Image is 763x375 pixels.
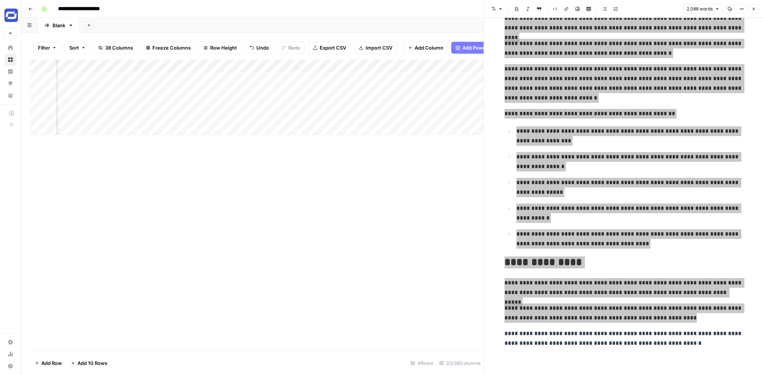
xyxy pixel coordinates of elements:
span: Filter [38,44,50,51]
span: Add 10 Rows [77,359,107,367]
span: Add Power Agent [462,44,503,51]
span: Sort [69,44,79,51]
a: Opportunities [4,78,16,89]
button: Undo [245,42,274,54]
span: Redo [288,44,300,51]
button: Freeze Columns [141,42,196,54]
span: Row Height [210,44,237,51]
a: Settings [4,336,16,348]
span: Freeze Columns [152,44,191,51]
a: Blank [38,18,80,33]
span: Add Row [41,359,62,367]
a: Home [4,42,16,54]
button: Sort [64,42,91,54]
div: 33/38 Columns [436,357,484,369]
button: Row Height [199,42,242,54]
button: Add Column [403,42,448,54]
button: 2,088 words [683,4,723,14]
a: Usage [4,348,16,360]
img: Synthesia Logo [4,9,18,22]
span: Undo [256,44,269,51]
button: Workspace: Synthesia [4,6,16,25]
div: Blank [53,22,65,29]
span: 38 Columns [105,44,133,51]
button: Import CSV [354,42,397,54]
span: Add Column [415,44,443,51]
button: Add 10 Rows [66,357,112,369]
button: Add Power Agent [451,42,507,54]
button: Redo [277,42,305,54]
a: Browse [4,54,16,66]
span: Export CSV [320,44,346,51]
a: Your Data [4,89,16,101]
a: Insights [4,66,16,78]
div: 4 Rows [408,357,436,369]
span: Import CSV [365,44,392,51]
span: 2,088 words [687,6,713,12]
button: Help + Support [4,360,16,372]
button: Filter [33,42,61,54]
button: Add Row [30,357,66,369]
button: Export CSV [308,42,351,54]
button: 38 Columns [94,42,138,54]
